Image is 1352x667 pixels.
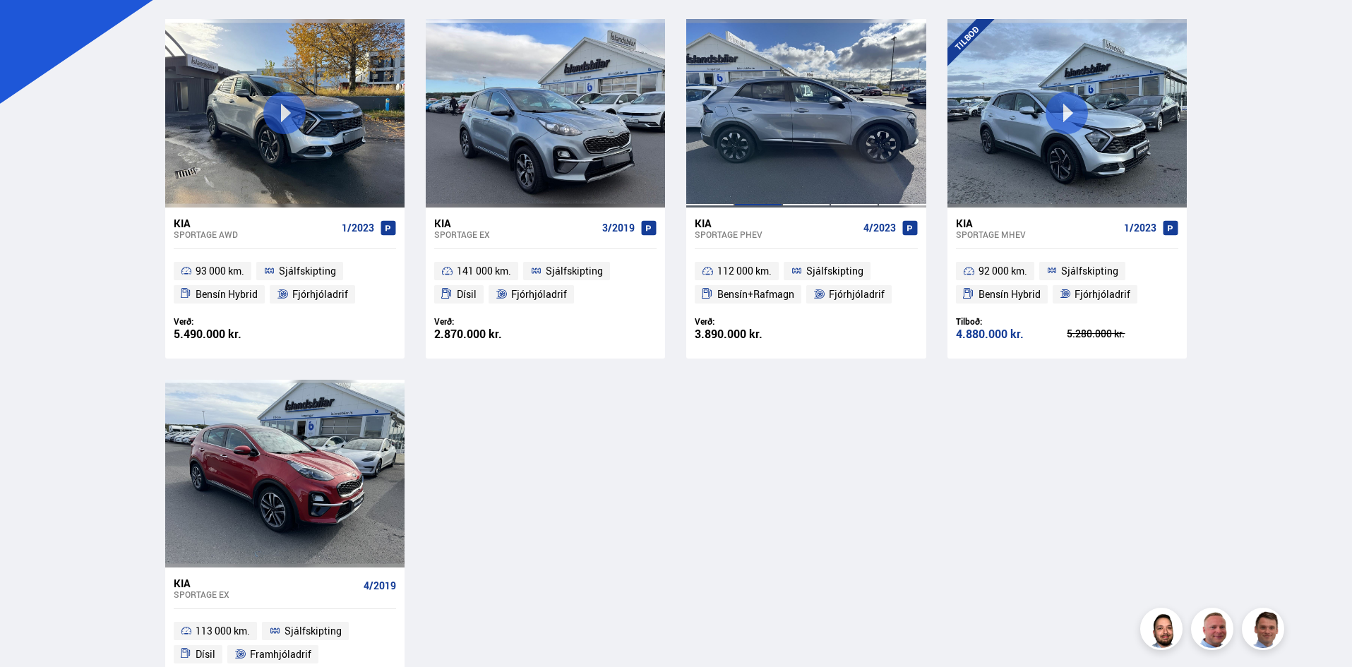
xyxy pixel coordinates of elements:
span: 113 000 km. [196,623,250,639]
span: Fjórhjóladrif [1075,286,1130,303]
div: Sportage AWD [174,229,336,239]
div: Kia [434,217,597,229]
div: Kia [174,217,336,229]
span: 141 000 km. [457,263,511,280]
span: Sjálfskipting [1061,263,1118,280]
div: 5.490.000 kr. [174,328,285,340]
span: 1/2023 [342,222,374,234]
span: Sjálfskipting [546,263,603,280]
span: 93 000 km. [196,263,244,280]
img: nhp88E3Fdnt1Opn2.png [1142,610,1185,652]
div: Kia [695,217,857,229]
span: Bensín+Rafmagn [717,286,794,303]
span: Bensín Hybrid [196,286,258,303]
span: Sjálfskipting [806,263,863,280]
div: Verð: [695,316,806,327]
a: Kia Sportage MHEV 1/2023 92 000 km. Sjálfskipting Bensín Hybrid Fjórhjóladrif Tilboð: 4.880.000 k... [947,208,1187,359]
div: Kia [956,217,1118,229]
div: Tilboð: [956,316,1067,327]
img: siFngHWaQ9KaOqBr.png [1193,610,1236,652]
img: FbJEzSuNWCJXmdc-.webp [1244,610,1286,652]
div: Sportage EX [174,589,358,599]
a: Kia Sportage PHEV 4/2023 112 000 km. Sjálfskipting Bensín+Rafmagn Fjórhjóladrif Verð: 3.890.000 kr. [686,208,926,359]
div: Sportage MHEV [956,229,1118,239]
a: Kia Sportage EX 3/2019 141 000 km. Sjálfskipting Dísil Fjórhjóladrif Verð: 2.870.000 kr. [426,208,665,359]
div: Sportage PHEV [695,229,857,239]
span: Sjálfskipting [285,623,342,639]
span: 4/2019 [364,580,396,591]
span: Fjórhjóladrif [829,286,885,303]
span: Framhjóladrif [250,646,311,663]
span: Fjórhjóladrif [292,286,348,303]
span: Fjórhjóladrif [511,286,567,303]
span: 1/2023 [1124,222,1156,234]
span: 92 000 km. [979,263,1027,280]
span: 112 000 km. [717,263,772,280]
div: Verð: [434,316,546,327]
span: 4/2023 [863,222,896,234]
span: Dísil [196,646,215,663]
span: Sjálfskipting [279,263,336,280]
div: 4.880.000 kr. [956,328,1067,340]
a: Kia Sportage AWD 1/2023 93 000 km. Sjálfskipting Bensín Hybrid Fjórhjóladrif Verð: 5.490.000 kr. [165,208,405,359]
button: Opna LiveChat spjallviðmót [11,6,54,48]
div: 2.870.000 kr. [434,328,546,340]
div: Verð: [174,316,285,327]
span: Bensín Hybrid [979,286,1041,303]
span: 3/2019 [602,222,635,234]
div: Sportage EX [434,229,597,239]
div: Kia [174,577,358,589]
span: Dísil [457,286,477,303]
div: 3.890.000 kr. [695,328,806,340]
div: 5.280.000 kr. [1067,329,1178,339]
